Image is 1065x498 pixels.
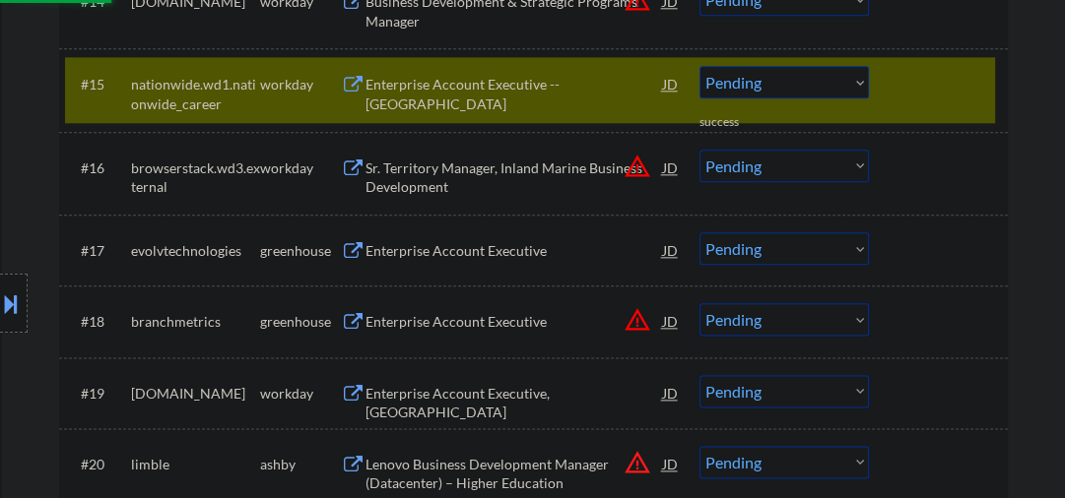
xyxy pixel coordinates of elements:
[260,75,341,94] div: workday
[366,241,663,261] div: Enterprise Account Executive
[366,455,663,493] div: Lenovo Business Development Manager (Datacenter) – Higher Education
[661,446,681,481] div: JD
[661,375,681,410] div: JD
[624,306,651,334] button: warning_amber
[661,66,681,101] div: JD
[661,150,681,185] div: JD
[81,75,115,94] div: #15
[624,153,651,180] button: warning_amber
[624,449,651,476] button: warning_amber
[366,75,663,113] div: Enterprise Account Executive -- [GEOGRAPHIC_DATA]
[699,114,778,131] div: success
[661,232,681,268] div: JD
[366,384,663,422] div: Enterprise Account Executive, [GEOGRAPHIC_DATA]
[131,75,260,113] div: nationwide.wd1.nationwide_career
[661,303,681,339] div: JD
[366,158,663,197] div: Sr. Territory Manager, Inland Marine Business Development
[366,312,663,332] div: Enterprise Account Executive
